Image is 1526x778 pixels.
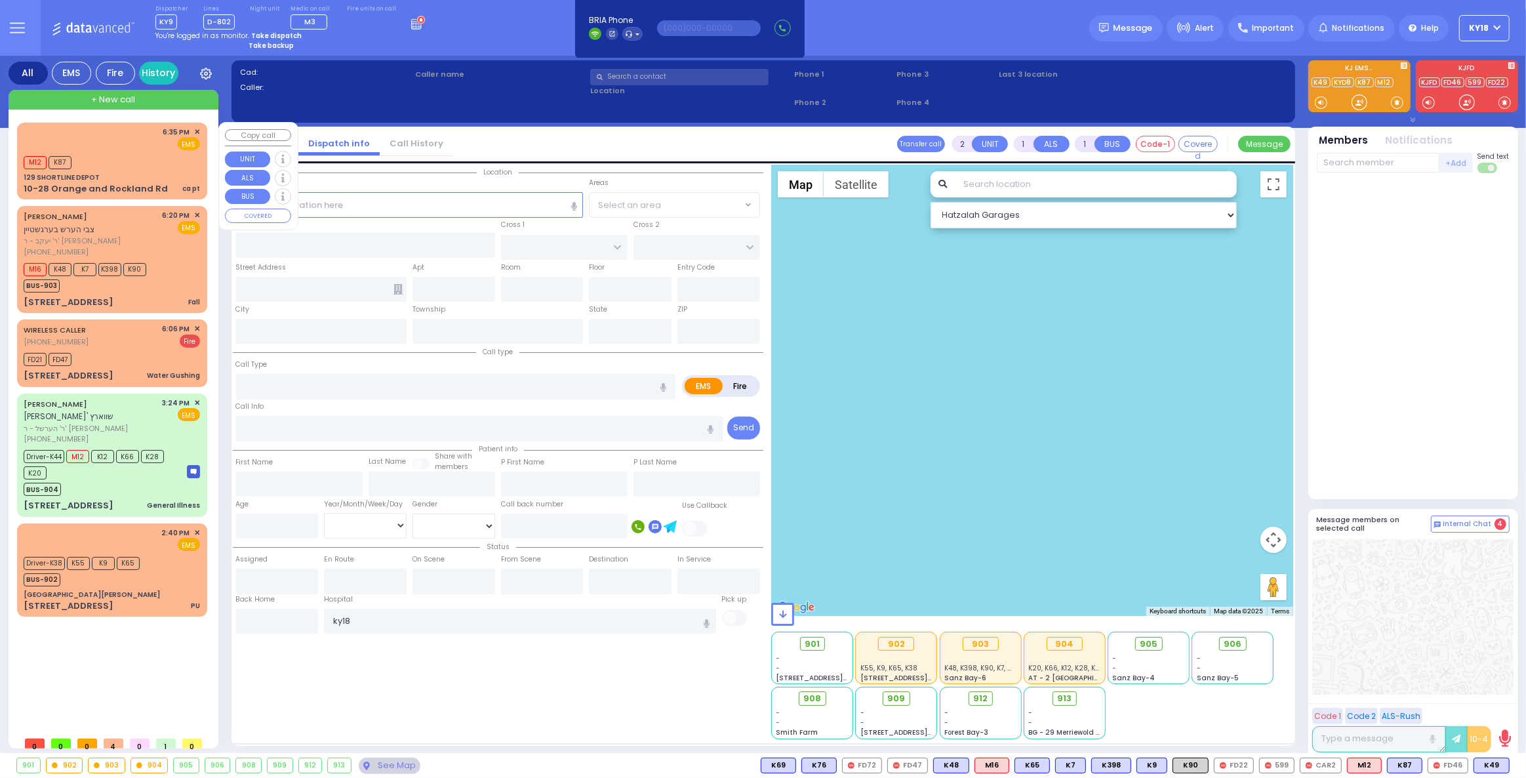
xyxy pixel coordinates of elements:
span: Driver-K44 [24,450,64,463]
label: Pick up [722,594,747,605]
button: ALS-Rush [1380,708,1422,724]
span: 901 [805,638,820,651]
span: 913 [1057,692,1072,705]
a: Open this area in Google Maps (opens a new window) [774,599,818,616]
span: - [860,718,864,727]
span: 906 [1224,638,1241,651]
span: Phone 4 [896,97,994,108]
input: (000)000-00000 [657,20,761,36]
label: City [236,304,250,315]
img: Google [774,599,818,616]
span: - [776,718,780,727]
input: Search a contact [590,69,769,85]
span: 6:35 PM [163,127,190,137]
div: General Illness [147,501,200,510]
div: K9 [1136,758,1167,773]
span: Forest Bay-3 [944,727,988,737]
span: Fire [180,335,200,348]
span: 905 [1140,638,1157,651]
span: 3:24 PM [163,398,190,408]
div: 906 [205,758,230,773]
div: [STREET_ADDRESS] [24,499,113,512]
h5: Message members on selected call [1317,516,1431,533]
button: Message [1238,136,1291,152]
button: KY18 [1459,15,1510,41]
span: Location [477,167,519,177]
label: Cross 2 [633,220,660,230]
label: State [589,304,607,315]
span: - [944,718,948,727]
div: CAR2 [1300,758,1342,773]
div: K7 [1055,758,1086,773]
span: 0 [182,739,202,748]
span: BUS-902 [24,573,60,586]
span: Message [1114,22,1153,35]
img: red-radio-icon.svg [893,762,900,769]
img: red-radio-icon.svg [1220,762,1226,769]
label: First Name [236,457,273,468]
span: Phone 1 [794,69,892,80]
div: 909 [268,758,292,773]
a: [PERSON_NAME] [24,399,87,409]
div: 599 [1259,758,1295,773]
div: ALS [974,758,1009,773]
span: Smith Farm [776,727,818,737]
a: KJFD [1419,77,1440,87]
label: Apt [412,262,424,273]
span: Phone 2 [794,97,892,108]
span: [STREET_ADDRESS][PERSON_NAME] [860,673,984,683]
div: Fall [188,297,200,307]
div: BLS [761,758,796,773]
div: 902 [878,637,914,651]
label: Call Type [236,359,268,370]
label: Fire [722,378,759,394]
span: 908 [803,692,821,705]
button: Code-1 [1136,136,1175,152]
div: Year/Month/Week/Day [324,499,407,510]
span: ✕ [194,323,200,335]
label: KJ EMS... [1308,65,1411,74]
img: red-radio-icon.svg [1306,762,1312,769]
span: EMS [178,408,200,421]
span: ר' הערשל - ר' [PERSON_NAME] [24,423,158,434]
span: BRIA Phone [589,14,643,26]
span: Sanz Bay-6 [944,673,986,683]
span: צבי הערש בערגשטיין [24,224,94,235]
a: 599 [1466,77,1485,87]
span: [PHONE_NUMBER] [24,434,89,444]
span: [PHONE_NUMBER] [24,337,89,347]
div: BLS [801,758,837,773]
button: Send [727,417,760,440]
label: P Last Name [633,457,677,468]
div: M12 [1347,758,1382,773]
div: 912 [299,758,322,773]
a: M12 [1375,77,1394,87]
span: - [1113,653,1117,663]
label: Use Callback [682,501,727,511]
div: All [9,62,48,85]
button: UNIT [225,152,270,167]
label: Location [590,85,790,96]
span: Notifications [1332,22,1384,34]
label: En Route [324,554,354,565]
div: M16 [974,758,1009,773]
span: 6:06 PM [163,324,190,334]
label: KJFD [1416,65,1518,74]
div: K65 [1014,758,1050,773]
div: 129 SHORTLINE DEPOT [24,173,100,182]
span: 6:20 PM [163,211,190,220]
button: BUS [1094,136,1131,152]
span: KY9 [155,14,177,30]
span: Patient info [472,444,524,454]
div: ca pt [182,184,200,194]
button: Code 2 [1345,708,1378,724]
button: ALS [1034,136,1070,152]
img: message.svg [1099,23,1109,33]
input: Search location here [236,192,584,217]
span: 909 [887,692,905,705]
span: - [1113,663,1117,673]
span: - [776,653,780,663]
label: Call back number [501,499,563,510]
span: 4 [104,739,123,748]
a: WIRELESS CALLER [24,325,86,335]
